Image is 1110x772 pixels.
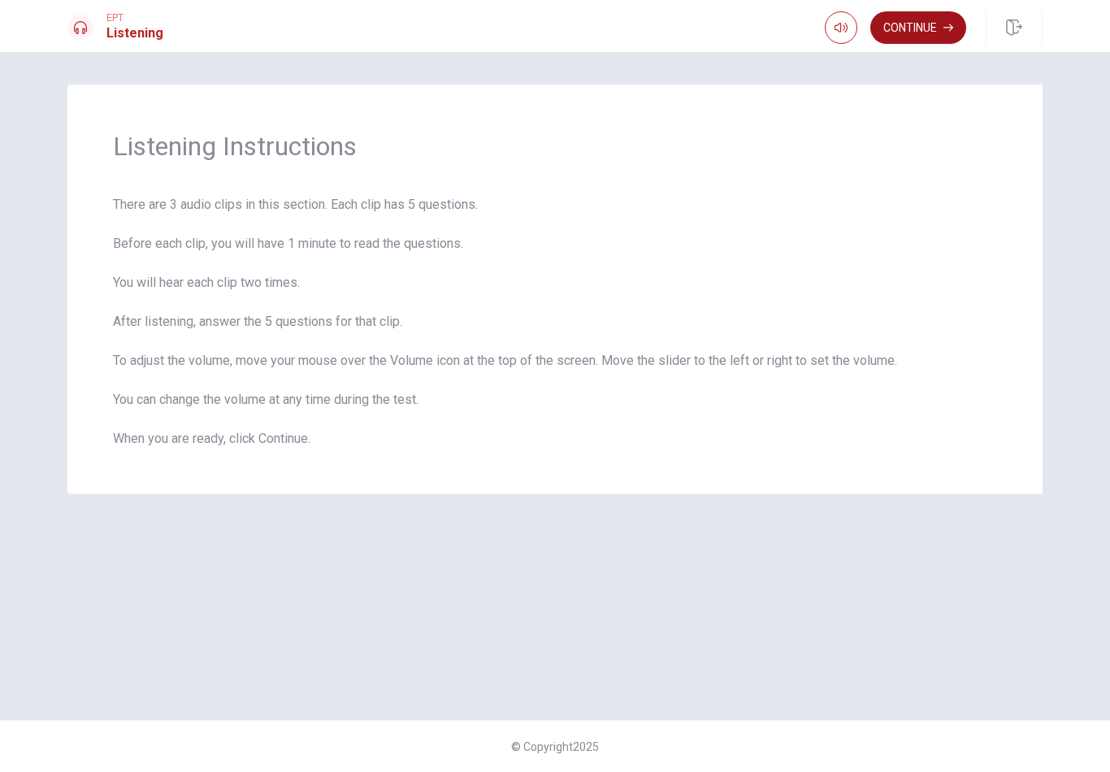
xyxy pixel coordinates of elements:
button: Continue [870,11,966,44]
h1: Listening [106,24,163,43]
span: Listening Instructions [113,130,997,163]
span: EPT [106,12,163,24]
span: © Copyright 2025 [511,740,599,753]
span: There are 3 audio clips in this section. Each clip has 5 questions. Before each clip, you will ha... [113,195,997,449]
